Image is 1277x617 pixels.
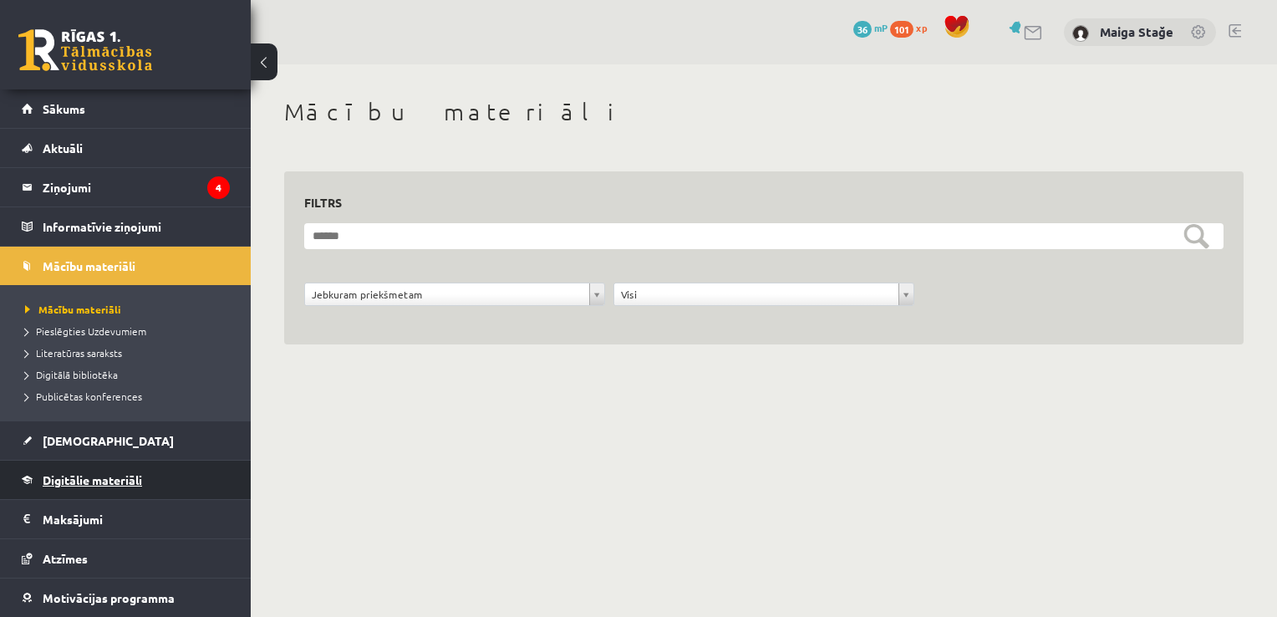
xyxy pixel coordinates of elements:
[312,283,583,305] span: Jebkuram priekšmetam
[25,390,142,403] span: Publicētas konferences
[284,98,1244,126] h1: Mācību materiāli
[22,421,230,460] a: [DEMOGRAPHIC_DATA]
[22,168,230,207] a: Ziņojumi4
[43,140,83,156] span: Aktuāli
[22,500,230,538] a: Maksājumi
[43,472,142,487] span: Digitālie materiāli
[43,168,230,207] legend: Ziņojumi
[25,345,234,360] a: Literatūras saraksts
[621,283,892,305] span: Visi
[22,579,230,617] a: Motivācijas programma
[304,191,1203,214] h3: Filtrs
[853,21,872,38] span: 36
[22,461,230,499] a: Digitālie materiāli
[18,29,152,71] a: Rīgas 1. Tālmācības vidusskola
[614,283,913,305] a: Visi
[1072,25,1089,42] img: Maiga Stağe
[22,247,230,285] a: Mācību materiāli
[43,500,230,538] legend: Maksājumi
[853,21,888,34] a: 36 mP
[207,176,230,199] i: 4
[43,207,230,246] legend: Informatīvie ziņojumi
[43,590,175,605] span: Motivācijas programma
[22,129,230,167] a: Aktuāli
[874,21,888,34] span: mP
[22,539,230,578] a: Atzīmes
[43,258,135,273] span: Mācību materiāli
[916,21,927,34] span: xp
[25,367,234,382] a: Digitālā bibliotēka
[25,302,234,317] a: Mācību materiāli
[305,283,604,305] a: Jebkuram priekšmetam
[25,324,146,338] span: Pieslēgties Uzdevumiem
[22,89,230,128] a: Sākums
[890,21,935,34] a: 101 xp
[25,324,234,339] a: Pieslēgties Uzdevumiem
[43,551,88,566] span: Atzīmes
[43,101,85,116] span: Sākums
[1100,23,1173,40] a: Maiga Stağe
[890,21,913,38] span: 101
[25,389,234,404] a: Publicētas konferences
[43,433,174,448] span: [DEMOGRAPHIC_DATA]
[22,207,230,246] a: Informatīvie ziņojumi
[25,303,121,316] span: Mācību materiāli
[25,368,118,381] span: Digitālā bibliotēka
[25,346,122,359] span: Literatūras saraksts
